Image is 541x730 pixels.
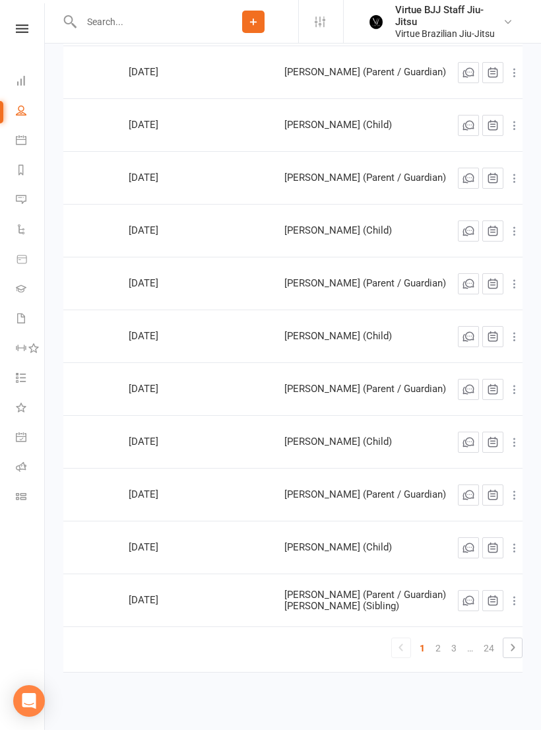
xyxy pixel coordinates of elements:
[16,394,46,424] a: What's New
[284,436,446,448] div: [PERSON_NAME] (Child)
[129,595,177,606] div: [DATE]
[129,331,177,342] div: [DATE]
[16,424,46,453] a: General attendance kiosk mode
[284,589,446,601] div: [PERSON_NAME] (Parent / Guardian)
[129,278,177,289] div: [DATE]
[129,542,177,553] div: [DATE]
[16,483,46,513] a: Class kiosk mode
[284,383,446,395] div: [PERSON_NAME] (Parent / Guardian)
[129,489,177,500] div: [DATE]
[16,246,46,275] a: Product Sales
[284,119,446,131] div: [PERSON_NAME] (Child)
[395,4,503,28] div: Virtue BJJ Staff Jiu-Jitsu
[129,172,177,183] div: [DATE]
[362,9,389,35] img: thumb_image1665449447.png
[284,67,446,78] div: [PERSON_NAME] (Parent / Guardian)
[16,97,46,127] a: People
[77,13,208,31] input: Search...
[462,639,478,657] a: …
[414,639,430,657] a: 1
[13,685,45,717] div: Open Intercom Messenger
[16,156,46,186] a: Reports
[129,67,177,78] div: [DATE]
[478,639,499,657] a: 24
[284,172,446,183] div: [PERSON_NAME] (Parent / Guardian)
[16,67,46,97] a: Dashboard
[284,225,446,236] div: [PERSON_NAME] (Child)
[129,119,177,131] div: [DATE]
[430,639,446,657] a: 2
[284,331,446,342] div: [PERSON_NAME] (Child)
[129,436,177,448] div: [DATE]
[284,601,446,612] div: [PERSON_NAME] (Sibling)
[129,225,177,236] div: [DATE]
[16,127,46,156] a: Calendar
[446,639,462,657] a: 3
[284,278,446,289] div: [PERSON_NAME] (Parent / Guardian)
[16,453,46,483] a: Roll call kiosk mode
[284,489,446,500] div: [PERSON_NAME] (Parent / Guardian)
[395,28,503,40] div: Virtue Brazilian Jiu-Jitsu
[129,383,177,395] div: [DATE]
[284,542,446,553] div: [PERSON_NAME] (Child)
